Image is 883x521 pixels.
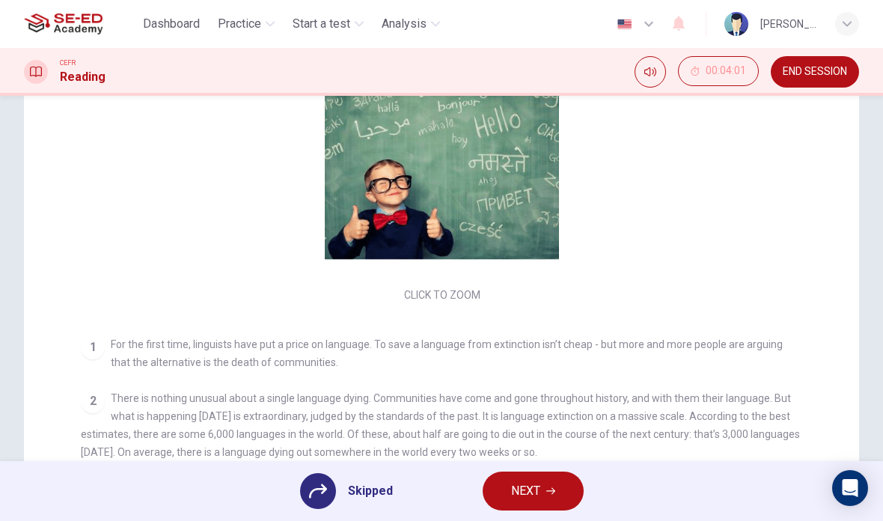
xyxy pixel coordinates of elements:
[678,56,759,88] div: Hide
[218,15,261,33] span: Practice
[137,10,206,37] button: Dashboard
[81,389,105,413] div: 2
[783,66,847,78] span: END SESSION
[143,15,200,33] span: Dashboard
[24,9,103,39] img: SE-ED Academy logo
[483,472,584,511] button: NEXT
[81,335,105,359] div: 1
[60,58,76,68] span: CEFR
[111,338,783,368] span: For the first time, linguists have put a price on language. To save a language from extinction is...
[724,12,748,36] img: Profile picture
[760,15,817,33] div: [PERSON_NAME]
[678,56,759,86] button: 00:04:01
[376,10,446,37] button: Analysis
[635,56,666,88] div: Mute
[287,10,370,37] button: Start a test
[706,65,746,77] span: 00:04:01
[81,392,800,458] span: There is nothing unusual about a single language dying. Communities have come and gone throughout...
[832,470,868,506] div: Open Intercom Messenger
[382,15,427,33] span: Analysis
[771,56,859,88] button: END SESSION
[348,482,393,500] span: Skipped
[293,15,350,33] span: Start a test
[212,10,281,37] button: Practice
[615,19,634,30] img: en
[60,68,106,86] h1: Reading
[511,481,540,502] span: NEXT
[24,9,137,39] a: SE-ED Academy logo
